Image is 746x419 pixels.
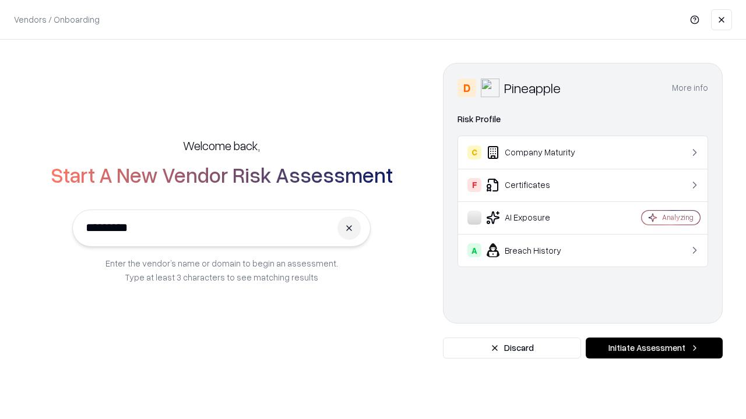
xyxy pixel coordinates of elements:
[467,243,481,257] div: A
[467,145,607,159] div: Company Maturity
[458,79,476,97] div: D
[14,13,100,26] p: Vendors / Onboarding
[467,243,607,257] div: Breach History
[467,211,607,225] div: AI Exposure
[586,338,723,358] button: Initiate Assessment
[105,256,338,284] p: Enter the vendor’s name or domain to begin an assessment. Type at least 3 characters to see match...
[458,112,708,126] div: Risk Profile
[481,79,499,97] img: Pineapple
[662,212,694,222] div: Analyzing
[467,145,481,159] div: C
[51,163,393,186] h2: Start A New Vendor Risk Assessment
[504,79,561,97] div: Pineapple
[672,77,708,98] button: More info
[443,338,581,358] button: Discard
[467,178,481,192] div: F
[467,178,607,192] div: Certificates
[183,137,260,154] h5: Welcome back,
